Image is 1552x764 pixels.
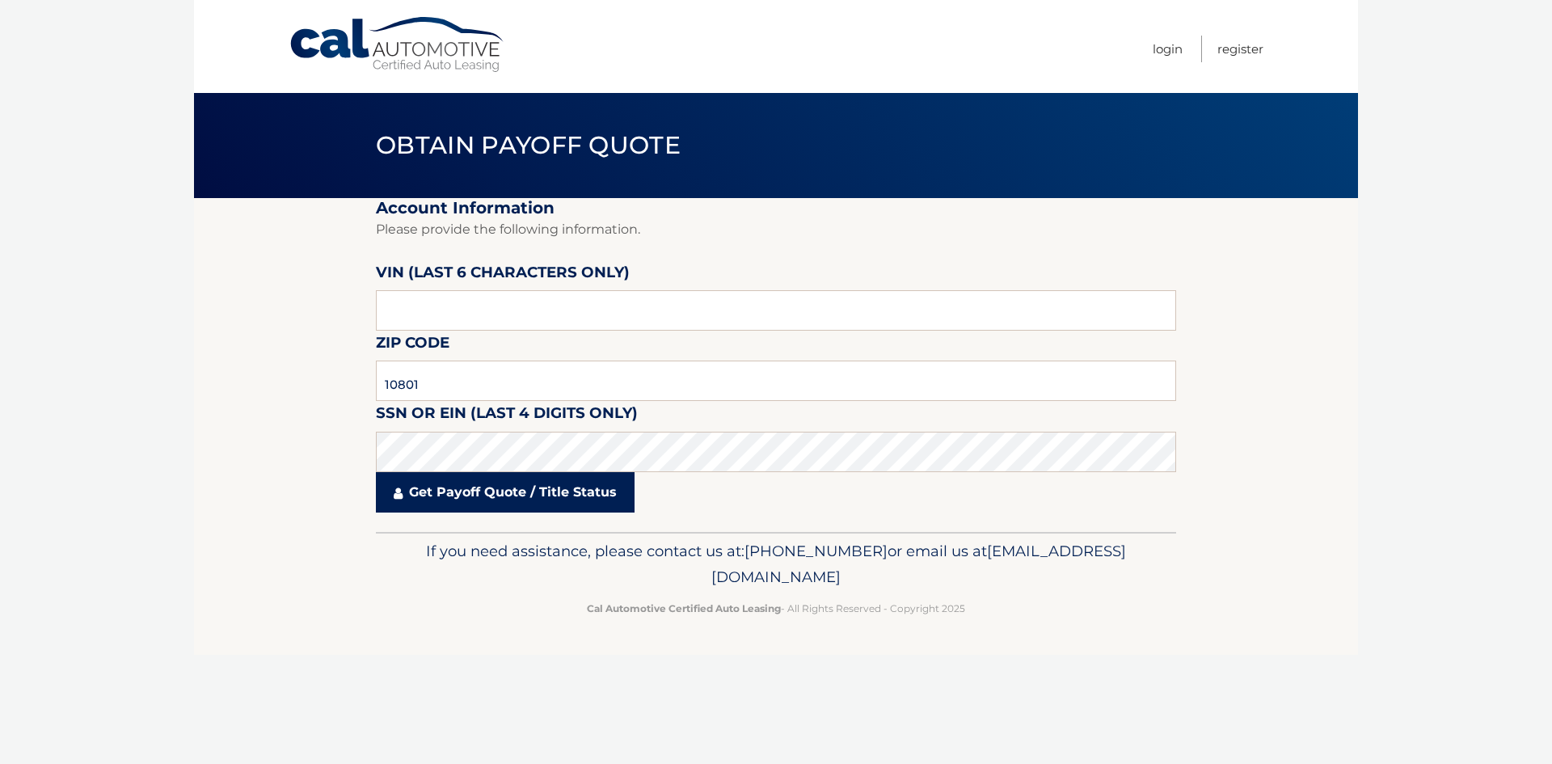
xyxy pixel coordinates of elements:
label: Zip Code [376,331,449,361]
p: Please provide the following information. [376,218,1176,241]
label: SSN or EIN (last 4 digits only) [376,401,638,431]
a: Register [1217,36,1263,62]
a: Cal Automotive [289,16,507,74]
h2: Account Information [376,198,1176,218]
span: [PHONE_NUMBER] [744,542,888,560]
label: VIN (last 6 characters only) [376,260,630,290]
a: Get Payoff Quote / Title Status [376,472,635,513]
span: Obtain Payoff Quote [376,130,681,160]
p: - All Rights Reserved - Copyright 2025 [386,600,1166,617]
a: Login [1153,36,1183,62]
p: If you need assistance, please contact us at: or email us at [386,538,1166,590]
strong: Cal Automotive Certified Auto Leasing [587,602,781,614]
